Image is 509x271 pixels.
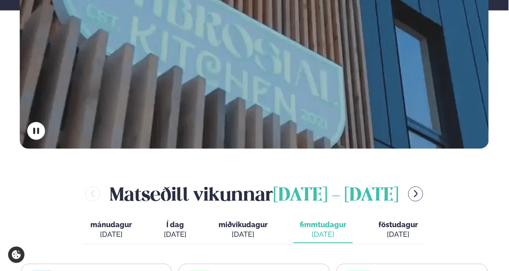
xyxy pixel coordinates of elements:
button: fimmtudagur [DATE] [293,217,353,243]
span: mánudagur [90,220,132,229]
div: [DATE] [378,230,418,239]
span: [DATE] - [DATE] [273,187,399,205]
div: [DATE] [90,230,132,239]
div: [DATE] [219,230,268,239]
button: Í dag [DATE] [157,217,193,243]
a: Cookie settings [8,246,25,263]
div: [DATE] [164,230,186,239]
span: Í dag [164,220,186,230]
span: miðvikudagur [219,220,268,229]
span: föstudagur [378,220,418,229]
span: fimmtudagur [300,220,346,229]
button: menu-btn-right [408,187,423,201]
h2: Matseðill vikunnar [110,181,399,207]
button: menu-btn-left [85,187,100,201]
button: miðvikudagur [DATE] [212,217,274,243]
button: föstudagur [DATE] [372,217,424,243]
div: [DATE] [300,230,346,239]
button: mánudagur [DATE] [84,217,138,243]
